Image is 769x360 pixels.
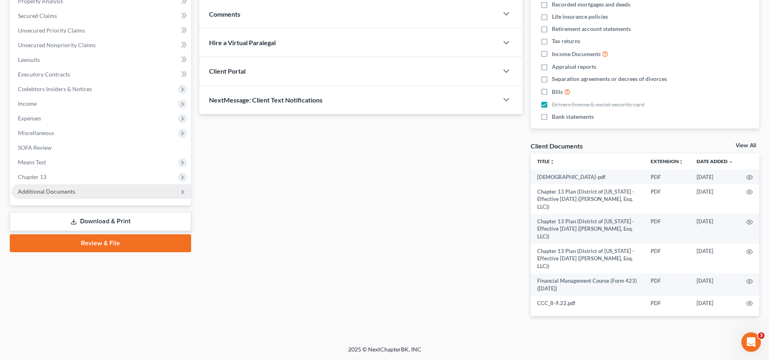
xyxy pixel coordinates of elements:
[18,188,75,195] span: Additional Documents
[18,56,40,63] span: Lawsuits
[18,71,70,78] span: Executory Contracts
[11,9,191,23] a: Secured Claims
[531,214,644,244] td: Chapter 13 Plan (District of [US_STATE] - Effective [DATE] ([PERSON_NAME], Esq. LLC))
[531,184,644,214] td: Chapter 13 Plan (District of [US_STATE] - Effective [DATE] ([PERSON_NAME], Esq. LLC))
[550,159,555,164] i: unfold_more
[552,0,630,9] span: Recorded mortgages and deeds
[644,273,690,296] td: PDF
[697,158,733,164] a: Date Added expand_more
[690,244,740,273] td: [DATE]
[209,39,276,46] span: Hire a Virtual Paralegal
[537,158,555,164] a: Titleunfold_more
[11,67,191,82] a: Executory Contracts
[552,13,608,21] span: Life insurance policies
[11,140,191,155] a: SOFA Review
[644,170,690,184] td: PDF
[11,23,191,38] a: Unsecured Priority Claims
[153,345,617,360] div: 2025 © NextChapterBK, INC
[531,170,644,184] td: [DEMOGRAPHIC_DATA]-pdf
[741,332,761,352] iframe: Intercom live chat
[18,12,57,19] span: Secured Claims
[10,212,191,231] a: Download & Print
[11,38,191,52] a: Unsecured Nonpriority Claims
[209,67,246,75] span: Client Portal
[209,96,322,104] span: NextMessage: Client Text Notifications
[552,63,596,71] span: Appraisal reports
[690,214,740,244] td: [DATE]
[209,10,240,18] span: Comments
[679,159,684,164] i: unfold_more
[552,75,667,83] span: Separation agreements or decrees of divorces
[552,50,601,58] span: Income Documents
[18,27,85,34] span: Unsecured Priority Claims
[736,143,756,148] a: View All
[18,115,41,122] span: Expenses
[18,173,46,180] span: Chapter 13
[552,100,645,109] span: Drivers license & social security card
[18,144,52,151] span: SOFA Review
[644,214,690,244] td: PDF
[552,37,580,45] span: Tax returns
[18,159,46,166] span: Means Test
[728,159,733,164] i: expand_more
[18,85,92,92] span: Codebtors Insiders & Notices
[18,129,54,136] span: Miscellaneous
[552,25,631,33] span: Retirement account statements
[644,184,690,214] td: PDF
[758,332,765,339] span: 3
[644,244,690,273] td: PDF
[690,170,740,184] td: [DATE]
[531,296,644,310] td: CCC_8-9.22.pdf
[552,113,594,121] span: Bank statements
[531,142,583,150] div: Client Documents
[644,296,690,310] td: PDF
[11,52,191,67] a: Lawsuits
[18,41,96,48] span: Unsecured Nonpriority Claims
[531,244,644,273] td: Chapter 13 Plan (District of [US_STATE] - Effective [DATE] ([PERSON_NAME], Esq. LLC))
[651,158,684,164] a: Extensionunfold_more
[690,273,740,296] td: [DATE]
[18,100,37,107] span: Income
[552,88,563,96] span: Bills
[531,273,644,296] td: Financial Management Course (Form 423) ([DATE])
[690,184,740,214] td: [DATE]
[10,234,191,252] a: Review & File
[690,296,740,310] td: [DATE]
